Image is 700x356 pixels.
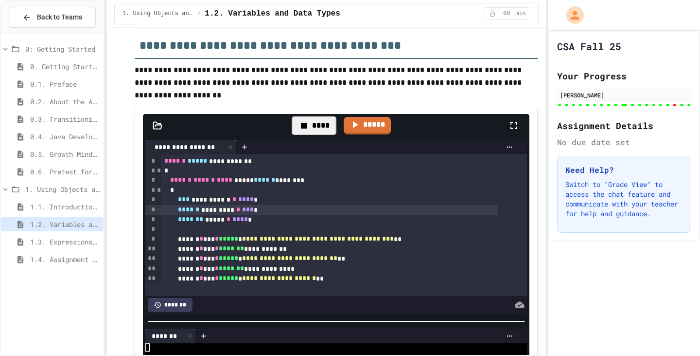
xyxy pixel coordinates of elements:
[122,10,193,18] span: 1. Using Objects and Methods
[30,167,100,177] span: 0.6. Pretest for the AP CSA Exam
[557,69,691,83] h2: Your Progress
[30,219,100,229] span: 1.2. Variables and Data Types
[205,8,340,19] span: 1.2. Variables and Data Types
[557,136,691,148] div: No due date set
[30,61,100,72] span: 0. Getting Started
[30,202,100,212] span: 1.1. Introduction to Algorithms, Programming, and Compilers
[25,44,100,54] span: 0: Getting Started
[565,180,683,219] p: Switch to "Grade View" to access the chat feature and communicate with your teacher for help and ...
[565,164,683,176] h3: Need Help?
[557,39,621,53] h1: CSA Fall 25
[30,79,100,89] span: 0.1. Preface
[30,254,100,264] span: 1.4. Assignment and Input
[30,237,100,247] span: 1.3. Expressions and Output [New]
[30,131,100,142] span: 0.4. Java Development Environments
[197,10,201,18] span: /
[30,114,100,124] span: 0.3. Transitioning from AP CSP to AP CSA
[30,149,100,159] span: 0.5. Growth Mindset and Pair Programming
[9,7,96,28] button: Back to Teams
[499,10,514,18] span: 60
[557,119,691,132] h2: Assignment Details
[515,10,526,18] span: min
[30,96,100,107] span: 0.2. About the AP CSA Exam
[25,184,100,194] span: 1. Using Objects and Methods
[560,91,688,99] div: [PERSON_NAME]
[37,12,82,22] span: Back to Teams
[556,4,586,26] div: My Account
